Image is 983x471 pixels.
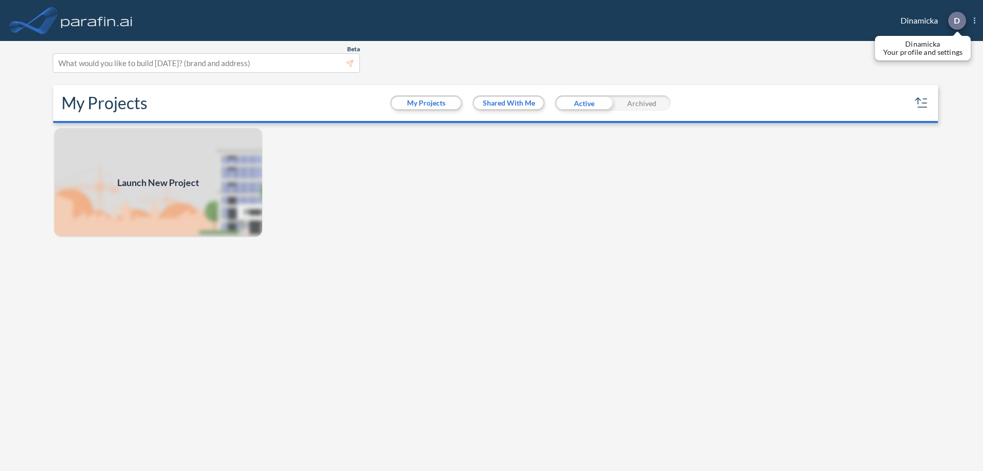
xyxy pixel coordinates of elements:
[59,10,135,31] img: logo
[613,95,671,111] div: Archived
[883,48,963,56] p: Your profile and settings
[347,45,360,53] span: Beta
[474,97,543,109] button: Shared With Me
[954,16,960,25] p: D
[555,95,613,111] div: Active
[883,40,963,48] p: Dinamicka
[885,12,975,30] div: Dinamicka
[53,127,263,238] img: add
[61,93,147,113] h2: My Projects
[392,97,461,109] button: My Projects
[913,95,930,111] button: sort
[117,176,199,190] span: Launch New Project
[53,127,263,238] a: Launch New Project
